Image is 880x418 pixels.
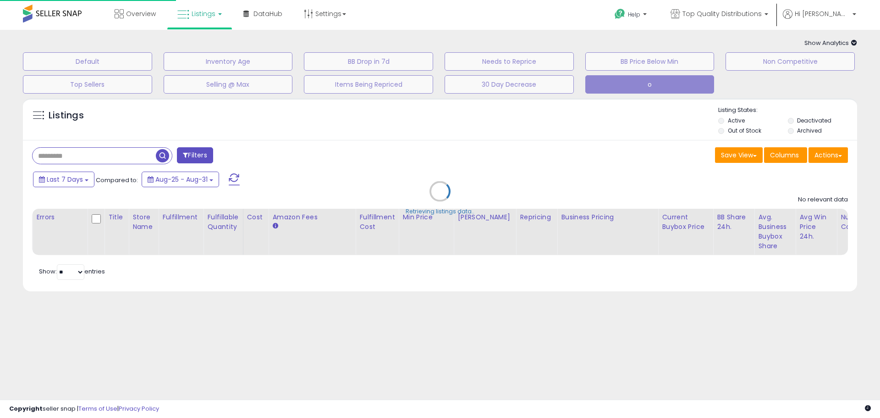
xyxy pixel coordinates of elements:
span: Show Analytics [804,39,857,47]
button: Default [23,52,152,71]
button: BB Drop in 7d [304,52,433,71]
a: Hi [PERSON_NAME] [783,9,856,30]
span: Listings [192,9,215,18]
a: Privacy Policy [119,404,159,413]
button: Inventory Age [164,52,293,71]
a: Help [607,1,656,30]
button: Items Being Repriced [304,75,433,94]
span: Top Quality Distributions [682,9,762,18]
button: Selling @ Max [164,75,293,94]
a: Terms of Use [78,404,117,413]
i: Get Help [614,8,626,20]
button: 30 Day Decrease [445,75,574,94]
div: Retrieving listings data.. [406,207,474,216]
span: Hi [PERSON_NAME] [795,9,850,18]
span: DataHub [253,9,282,18]
button: Needs to Reprice [445,52,574,71]
div: seller snap | | [9,405,159,413]
strong: Copyright [9,404,43,413]
button: Non Competitive [726,52,855,71]
span: Overview [126,9,156,18]
button: BB Price Below Min [585,52,715,71]
span: Help [628,11,640,18]
button: Top Sellers [23,75,152,94]
button: o [585,75,715,94]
